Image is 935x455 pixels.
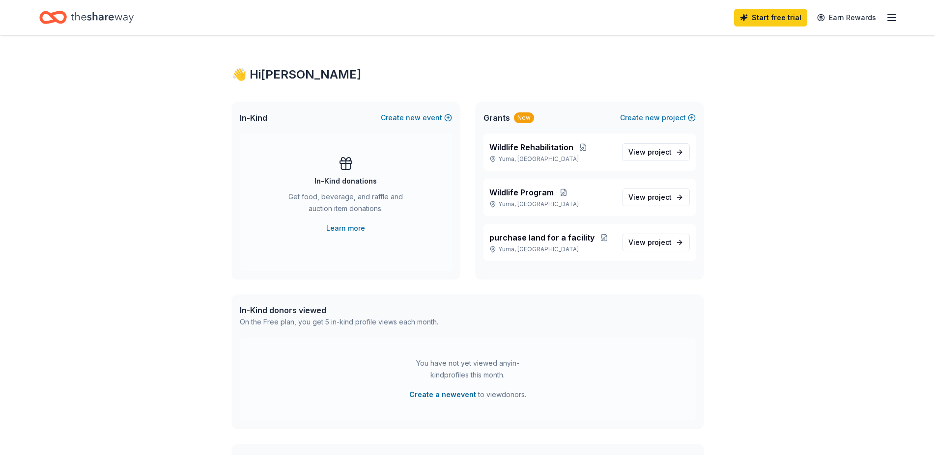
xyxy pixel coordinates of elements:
[489,187,554,198] span: Wildlife Program
[645,112,660,124] span: new
[240,316,438,328] div: On the Free plan, you get 5 in-kind profile views each month.
[232,67,704,82] div: 👋 Hi [PERSON_NAME]
[489,245,614,253] p: Yuma, [GEOGRAPHIC_DATA]
[628,191,672,203] span: View
[240,112,267,124] span: In-Kind
[648,193,672,201] span: project
[734,9,807,27] a: Start free trial
[326,222,365,234] a: Learn more
[279,191,413,218] div: Get food, beverage, and raffle and auction item donations.
[406,357,529,381] div: You have not yet viewed any in-kind profiles this month.
[622,143,690,161] a: View project
[314,175,377,187] div: In-Kind donations
[620,112,696,124] button: Createnewproject
[648,238,672,246] span: project
[406,112,421,124] span: new
[39,6,134,29] a: Home
[622,234,690,251] a: View project
[628,237,672,248] span: View
[240,304,438,316] div: In-Kind donors viewed
[489,141,573,153] span: Wildlife Rehabilitation
[489,155,614,163] p: Yuma, [GEOGRAPHIC_DATA]
[381,112,452,124] button: Createnewevent
[489,232,595,243] span: purchase land for a facility
[628,146,672,158] span: View
[622,188,690,206] a: View project
[483,112,510,124] span: Grants
[409,389,526,401] span: to view donors .
[811,9,882,27] a: Earn Rewards
[409,389,476,401] button: Create a newevent
[489,200,614,208] p: Yuma, [GEOGRAPHIC_DATA]
[648,148,672,156] span: project
[514,112,534,123] div: New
